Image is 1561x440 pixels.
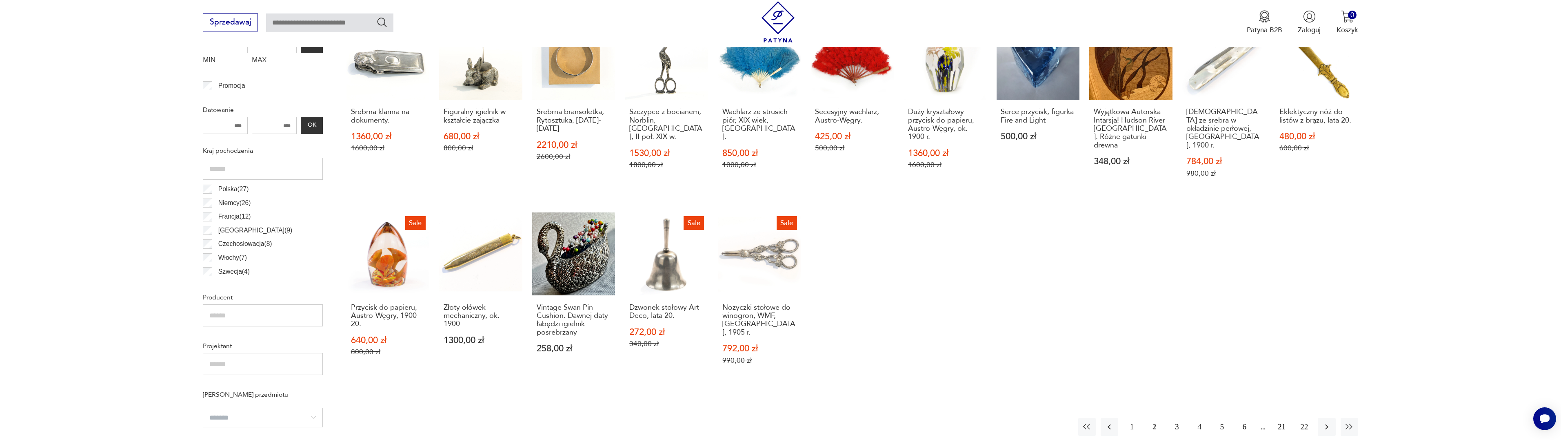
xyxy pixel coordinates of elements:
button: 5 [1213,418,1231,436]
a: Złoty ołówek mechaniczny, ok. 1900Złoty ołówek mechaniczny, ok. 19001300,00 zł [439,212,522,384]
p: Kraj pochodzenia [203,145,323,156]
h3: Przycisk do papieru, Austro-Węgry, 1900-20. [351,304,425,328]
label: MIN [203,53,248,69]
p: 800,00 zł [351,348,425,356]
a: SaleDzwonek stołowy Art Deco, lata 20.Dzwonek stołowy Art Deco, lata 20.272,00 zł340,00 zł [625,212,708,384]
label: MAX [252,53,297,69]
h3: Serce przycisk, figurka Fire and Light [1001,108,1075,125]
button: 6 [1236,418,1253,436]
a: SaleEklektyczny nóż do listów z brązu, lata 20.Eklektyczny nóż do listów z brązu, lata 20.480,00 ... [1275,17,1358,197]
p: 480,00 zł [1279,132,1354,141]
p: Szwecja ( 4 ) [218,266,250,277]
p: 1360,00 zł [908,149,982,158]
a: Ikona medaluPatyna B2B [1247,10,1282,35]
p: Producent [203,292,323,303]
p: Polska ( 27 ) [218,184,249,194]
p: 600,00 zł [1279,144,1354,152]
a: SaleFiguralny igielnik w kształcie zajączkaFiguralny igielnik w kształcie zajączka680,00 zł800,00 zł [439,17,522,197]
p: 258,00 zł [537,344,611,353]
a: SaleDuży kryształowy przycisk do papieru, Austro-Węgry, ok. 1900 r.Duży kryształowy przycisk do p... [904,17,987,197]
p: 2210,00 zł [537,141,611,150]
div: 0 [1348,11,1357,19]
a: SaleSrebrna klamra na dokumenty.Srebrna klamra na dokumenty.1360,00 zł1600,00 zł [346,17,430,197]
p: 1360,00 zł [351,132,425,141]
h3: Srebrna bransoletka, Rytosztuka, [DATE]-[DATE] [537,108,611,133]
h3: Eklektyczny nóż do listów z brązu, lata 20. [1279,108,1354,125]
p: 784,00 zł [1186,157,1261,166]
button: 21 [1273,418,1290,436]
p: 792,00 zł [722,344,797,353]
p: 348,00 zł [1094,157,1168,166]
p: 500,00 zł [815,144,889,152]
p: Włochy ( 7 ) [218,252,247,263]
p: 2600,00 zł [537,152,611,161]
img: Ikonka użytkownika [1303,10,1316,23]
h3: Złoty ołówek mechaniczny, ok. 1900 [444,304,518,328]
p: Zaloguj [1298,25,1321,35]
h3: Figuralny igielnik w kształcie zajączka [444,108,518,125]
a: SaleScyzoryk ze srebra w okładzinie perłowej, Sheffield, 1900 r.[DEMOGRAPHIC_DATA] ze srebra w ok... [1182,17,1266,197]
p: 425,00 zł [815,132,889,141]
p: Czechosłowacja ( 8 ) [218,239,272,249]
a: Vintage Swan Pin Cushion. Dawnej daty łabędzi igielnik posrebrzanyVintage Swan Pin Cushion. Dawne... [532,212,615,384]
button: 0Koszyk [1337,10,1358,35]
p: 1300,00 zł [444,336,518,345]
button: 2 [1146,418,1163,436]
a: Sprzedawaj [203,20,258,26]
p: 1600,00 zł [351,144,425,152]
h3: [DEMOGRAPHIC_DATA] ze srebra w okładzinie perłowej, [GEOGRAPHIC_DATA], 1900 r. [1186,108,1261,150]
p: 980,00 zł [1186,169,1261,178]
h3: Nożyczki stołowe do winogron, WMF, [GEOGRAPHIC_DATA], 1905 r. [722,304,797,337]
p: 800,00 zł [444,144,518,152]
p: 1530,00 zł [629,149,704,158]
h3: Secesyjny wachlarz, Austro-Węgry. [815,108,889,125]
h3: Wyjątkowa Autorska Intarsja! Hudson River [GEOGRAPHIC_DATA]. Różne gatunki drewna [1094,108,1168,150]
p: 1800,00 zł [629,161,704,169]
p: Patyna B2B [1247,25,1282,35]
p: Koszyk [1337,25,1358,35]
img: Ikona medalu [1258,10,1271,23]
p: 340,00 zł [629,339,704,348]
p: 850,00 zł [722,149,797,158]
a: SaleWachlarz ze strusich piór, XIX wiek, Austro-Węgry.Wachlarz ze strusich piór, XIX wiek, [GEOGR... [718,17,801,197]
button: Patyna B2B [1247,10,1282,35]
p: 990,00 zł [722,356,797,365]
p: [GEOGRAPHIC_DATA] ( 9 ) [218,225,292,236]
a: SaleNożyczki stołowe do winogron, WMF, Niemcy, 1905 r.Nożyczki stołowe do winogron, WMF, [GEOGRAP... [718,212,801,384]
h3: Duży kryształowy przycisk do papieru, Austro-Węgry, ok. 1900 r. [908,108,982,141]
button: Zaloguj [1298,10,1321,35]
button: OK [301,117,323,134]
img: Ikona koszyka [1341,10,1354,23]
p: 1000,00 zł [722,161,797,169]
button: Sprzedawaj [203,13,258,31]
h3: Vintage Swan Pin Cushion. Dawnej daty łabędzi igielnik posrebrzany [537,304,611,337]
h3: Srebrna klamra na dokumenty. [351,108,425,125]
iframe: Smartsupp widget button [1533,407,1556,430]
img: Patyna - sklep z meblami i dekoracjami vintage [757,1,799,42]
button: 1 [1123,418,1141,436]
p: 680,00 zł [444,132,518,141]
p: [GEOGRAPHIC_DATA] ( 3 ) [218,280,292,290]
button: 3 [1168,418,1186,436]
h3: Szczypce z bocianem, Norblin, [GEOGRAPHIC_DATA], II poł. XIX w. [629,108,704,141]
p: 272,00 zł [629,328,704,337]
p: Niemcy ( 26 ) [218,198,251,208]
p: 1600,00 zł [908,161,982,169]
button: 22 [1295,418,1313,436]
p: Promocja [218,80,245,91]
a: SaleSrebrna bransoletka, Rytosztuka, 1963-1986Srebrna bransoletka, Rytosztuka, [DATE]-[DATE]2210,... [532,17,615,197]
p: Datowanie [203,105,323,115]
h3: Dzwonek stołowy Art Deco, lata 20. [629,304,704,320]
a: Serce przycisk, figurka Fire and LightSerce przycisk, figurka Fire and Light500,00 zł [997,17,1080,197]
a: SalePrzycisk do papieru, Austro-Węgry, 1900-20.Przycisk do papieru, Austro-Węgry, 1900-20.640,00 ... [346,212,430,384]
p: Francja ( 12 ) [218,211,251,222]
p: 640,00 zł [351,336,425,345]
button: Szukaj [376,16,388,28]
a: SaleSzczypce z bocianem, Norblin, Warszawa, II poł. XIX w.Szczypce z bocianem, Norblin, [GEOGRAPH... [625,17,708,197]
button: 4 [1190,418,1208,436]
a: SaleSecesyjny wachlarz, Austro-Węgry.Secesyjny wachlarz, Austro-Węgry.425,00 zł500,00 zł [811,17,894,197]
p: Projektant [203,341,323,351]
h3: Wachlarz ze strusich piór, XIX wiek, [GEOGRAPHIC_DATA]. [722,108,797,141]
p: [PERSON_NAME] przedmiotu [203,389,323,400]
a: Wyjątkowa Autorska Intarsja! Hudson River Inlay - Sea Garden. Różne gatunki drewnaWyjątkowa Autor... [1089,17,1172,197]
